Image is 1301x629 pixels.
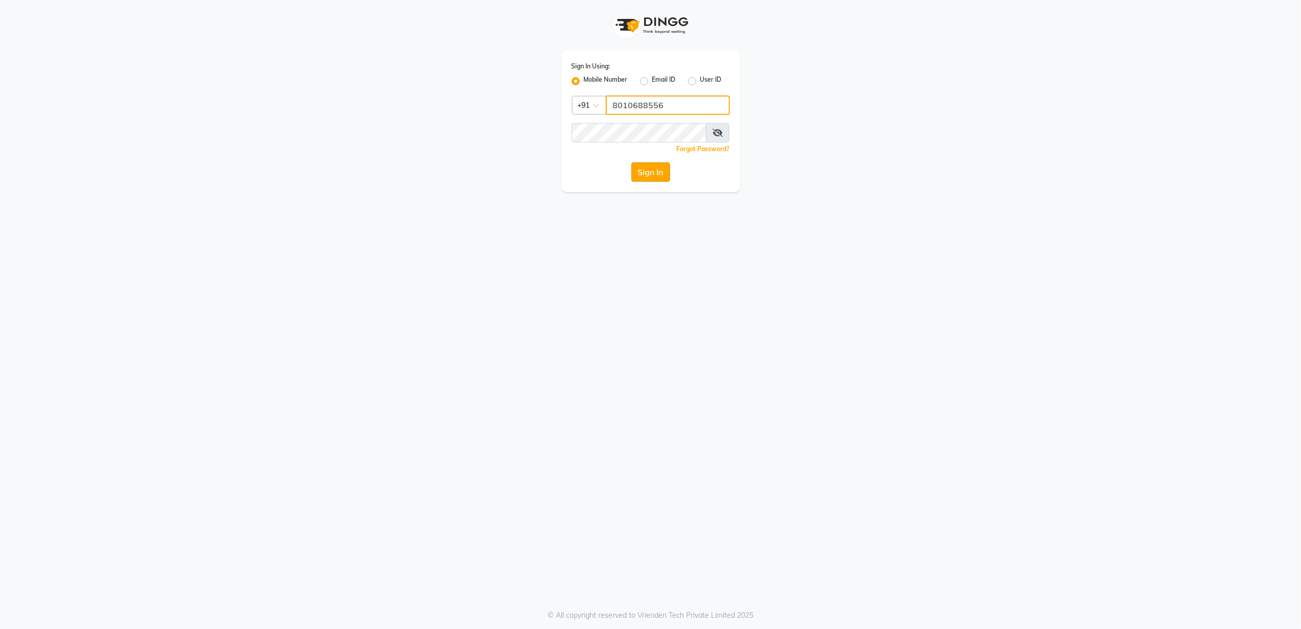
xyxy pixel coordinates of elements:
[631,162,670,182] button: Sign In
[677,145,730,153] a: Forgot Password?
[606,95,730,115] input: Username
[652,75,676,87] label: Email ID
[700,75,722,87] label: User ID
[572,62,610,71] label: Sign In Using:
[584,75,628,87] label: Mobile Number
[610,10,692,40] img: logo1.svg
[572,123,706,142] input: Username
